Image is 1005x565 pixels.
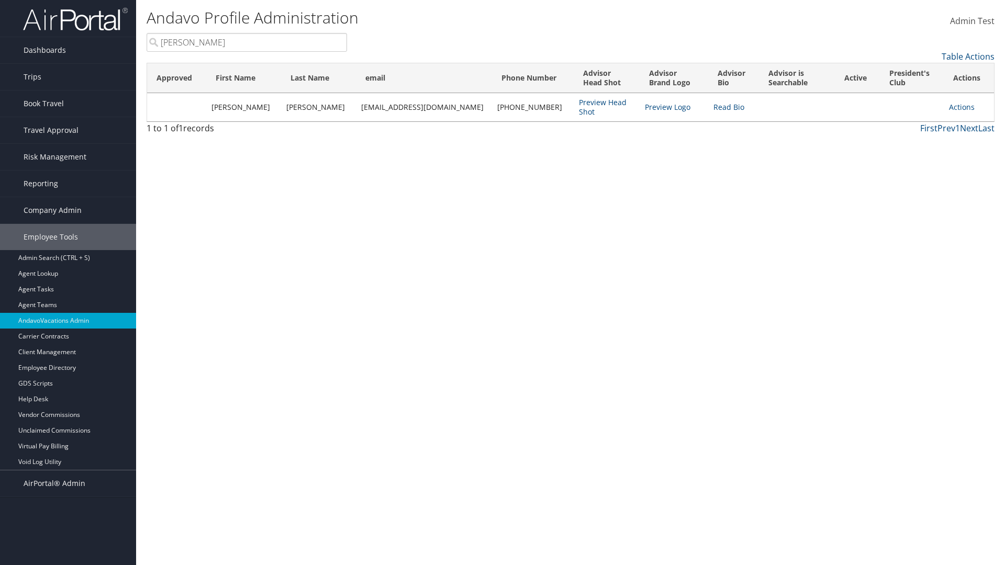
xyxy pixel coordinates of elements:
[960,122,978,134] a: Next
[178,122,183,134] span: 1
[492,93,574,121] td: [PHONE_NUMBER]
[24,470,85,496] span: AirPortal® Admin
[356,93,492,121] td: [EMAIL_ADDRESS][DOMAIN_NAME]
[955,122,960,134] a: 1
[24,117,79,143] span: Travel Approval
[281,93,356,121] td: [PERSON_NAME]
[920,122,937,134] a: First
[950,5,995,38] a: Admin Test
[206,63,281,93] th: First Name: activate to sort column ascending
[492,63,574,93] th: Phone Number: activate to sort column ascending
[640,63,708,93] th: Advisor Brand Logo: activate to sort column ascending
[713,102,744,112] a: Read Bio
[574,63,640,93] th: Advisor Head Shot: activate to sort column ascending
[24,37,66,63] span: Dashboards
[24,197,82,223] span: Company Admin
[942,51,995,62] a: Table Actions
[24,171,58,197] span: Reporting
[708,63,759,93] th: Advisor Bio: activate to sort column ascending
[950,15,995,27] span: Admin Test
[835,63,880,93] th: Active: activate to sort column ascending
[759,63,835,93] th: Advisor is Searchable: activate to sort column ascending
[949,102,975,112] a: Actions
[147,7,712,29] h1: Andavo Profile Administration
[281,63,356,93] th: Last Name: activate to sort column ascending
[880,63,944,93] th: President's Club: activate to sort column ascending
[356,63,492,93] th: email: activate to sort column ascending
[937,122,955,134] a: Prev
[579,97,627,117] a: Preview Head Shot
[147,122,347,140] div: 1 to 1 of records
[645,102,690,112] a: Preview Logo
[24,144,86,170] span: Risk Management
[978,122,995,134] a: Last
[206,93,281,121] td: [PERSON_NAME]
[24,224,78,250] span: Employee Tools
[23,7,128,31] img: airportal-logo.png
[944,63,994,93] th: Actions
[147,33,347,52] input: Search
[24,64,41,90] span: Trips
[24,91,64,117] span: Book Travel
[147,63,206,93] th: Approved: activate to sort column ascending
